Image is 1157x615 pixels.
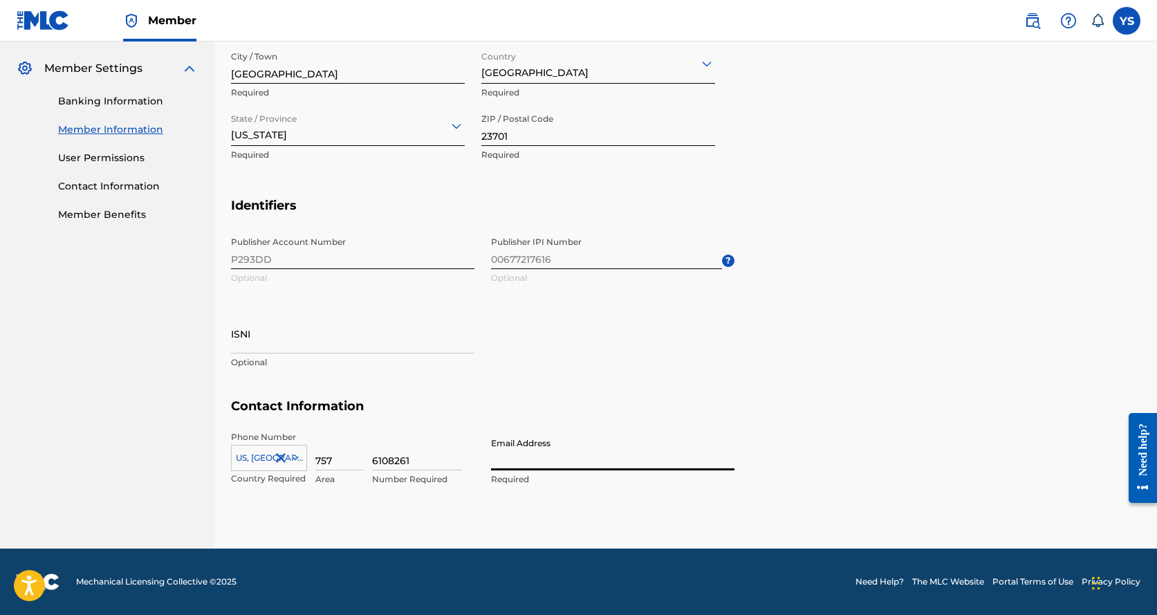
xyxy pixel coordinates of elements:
[1019,7,1046,35] a: Public Search
[181,60,198,77] img: expand
[1088,549,1157,615] iframe: Chat Widget
[44,60,142,77] span: Member Settings
[123,12,140,29] img: Top Rightsholder
[58,94,198,109] a: Banking Information
[58,122,198,137] a: Member Information
[481,86,715,99] p: Required
[1118,403,1157,514] iframe: Resource Center
[148,12,196,28] span: Member
[17,60,33,77] img: Member Settings
[1082,576,1140,588] a: Privacy Policy
[481,42,516,63] label: Country
[231,149,465,161] p: Required
[231,356,474,369] p: Optional
[231,104,297,125] label: State / Province
[1055,7,1082,35] div: Help
[1092,562,1100,604] div: Drag
[481,149,715,161] p: Required
[76,576,237,588] span: Mechanical Licensing Collective © 2025
[58,179,198,194] a: Contact Information
[231,398,1140,431] h5: Contact Information
[231,198,1140,230] h5: Identifiers
[17,10,70,30] img: MLC Logo
[1060,12,1077,29] img: help
[17,573,59,590] img: logo
[231,86,465,99] p: Required
[855,576,904,588] a: Need Help?
[722,255,734,267] span: ?
[1024,12,1041,29] img: search
[481,46,715,80] div: [GEOGRAPHIC_DATA]
[372,473,462,486] p: Number Required
[231,109,465,143] div: [US_STATE]
[58,151,198,165] a: User Permissions
[491,473,734,486] p: Required
[1113,7,1140,35] div: User Menu
[231,472,307,485] p: Country Required
[992,576,1073,588] a: Portal Terms of Use
[912,576,984,588] a: The MLC Website
[1091,14,1104,28] div: Notifications
[58,208,198,222] a: Member Benefits
[315,473,364,486] p: Area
